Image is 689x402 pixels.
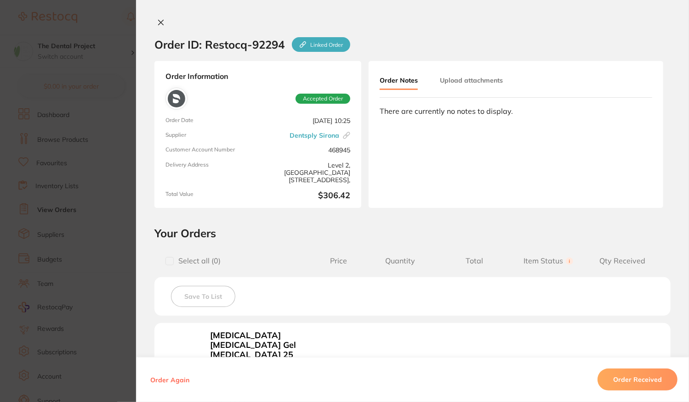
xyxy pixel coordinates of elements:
[165,72,350,80] strong: Order Information
[174,257,221,265] span: Select all ( 0 )
[168,90,185,107] img: Dentsply Sirona
[262,146,350,154] span: 468945
[310,41,343,48] p: Linked Order
[363,257,437,265] span: Quantity
[380,72,418,90] button: Order Notes
[262,162,350,184] span: Level 2, [GEOGRAPHIC_DATA] [STREET_ADDRESS],
[165,132,254,139] span: Supplier
[380,107,652,115] div: There are currently no notes to display.
[314,257,364,265] span: Price
[154,37,350,52] h2: Order ID: Restocq- 92294
[165,117,254,124] span: Order Date
[437,257,511,265] span: Total
[210,331,297,388] b: [MEDICAL_DATA] [MEDICAL_DATA] Gel [MEDICAL_DATA] 25 mg/g, [MEDICAL_DATA] 25mg/g
[440,72,503,89] button: Upload attachments
[165,191,254,201] span: Total Value
[598,368,678,391] button: Order Received
[148,375,192,384] button: Order Again
[262,191,350,201] b: $306.42
[165,146,254,154] span: Customer Account Number
[154,226,671,240] h2: Your Orders
[290,132,339,139] a: Dentsply Sirona
[512,257,586,265] span: Item Status
[296,94,350,104] span: Accepted Order
[586,257,660,265] span: Qty Received
[171,286,235,307] button: Save To List
[165,162,254,184] span: Delivery Address
[262,117,350,124] span: [DATE] 10:25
